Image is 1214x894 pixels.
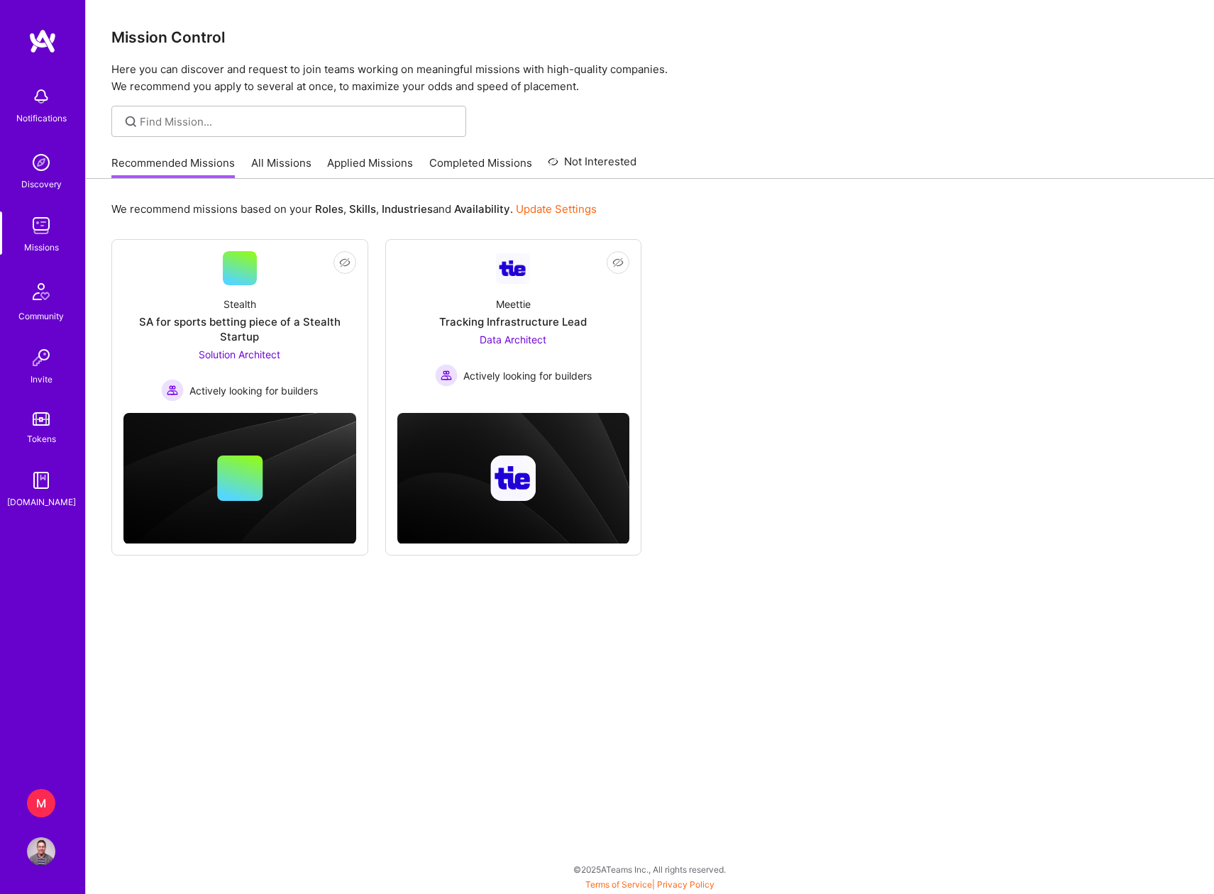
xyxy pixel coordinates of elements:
[585,879,652,890] a: Terms of Service
[339,257,351,268] i: icon EyeClosed
[21,177,62,192] div: Discovery
[24,275,58,309] img: Community
[439,314,587,329] div: Tracking Infrastructure Lead
[27,789,55,817] div: M
[516,202,597,216] a: Update Settings
[224,297,256,311] div: Stealth
[548,153,636,179] a: Not Interested
[111,28,1188,46] h3: Mission Control
[397,413,630,544] img: cover
[27,343,55,372] img: Invite
[161,379,184,402] img: Actively looking for builders
[33,412,50,426] img: tokens
[585,879,714,890] span: |
[123,413,356,544] img: cover
[490,456,536,501] img: Company logo
[123,314,356,344] div: SA for sports betting piece of a Stealth Startup
[349,202,376,216] b: Skills
[199,348,280,360] span: Solution Architect
[657,879,714,890] a: Privacy Policy
[327,155,413,179] a: Applied Missions
[111,61,1188,95] p: Here you can discover and request to join teams working on meaningful missions with high-quality ...
[27,148,55,177] img: discovery
[85,851,1214,887] div: © 2025 ATeams Inc., All rights reserved.
[382,202,433,216] b: Industries
[16,111,67,126] div: Notifications
[463,368,592,383] span: Actively looking for builders
[496,253,530,284] img: Company Logo
[27,431,56,446] div: Tokens
[189,383,318,398] span: Actively looking for builders
[612,257,624,268] i: icon EyeClosed
[429,155,532,179] a: Completed Missions
[123,114,139,130] i: icon SearchGrey
[111,202,597,216] p: We recommend missions based on your , , and .
[27,82,55,111] img: bell
[18,309,64,324] div: Community
[251,155,311,179] a: All Missions
[27,466,55,495] img: guide book
[27,211,55,240] img: teamwork
[111,155,235,179] a: Recommended Missions
[28,28,57,54] img: logo
[31,372,53,387] div: Invite
[23,789,59,817] a: M
[7,495,76,509] div: [DOMAIN_NAME]
[480,333,546,346] span: Data Architect
[27,837,55,866] img: User Avatar
[123,251,356,402] a: StealthSA for sports betting piece of a Stealth StartupSolution Architect Actively looking for bu...
[454,202,510,216] b: Availability
[315,202,343,216] b: Roles
[24,240,59,255] div: Missions
[496,297,531,311] div: Meettie
[140,114,456,129] input: Find Mission...
[23,837,59,866] a: User Avatar
[397,251,630,392] a: Company LogoMeettieTracking Infrastructure LeadData Architect Actively looking for buildersActive...
[435,364,458,387] img: Actively looking for builders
